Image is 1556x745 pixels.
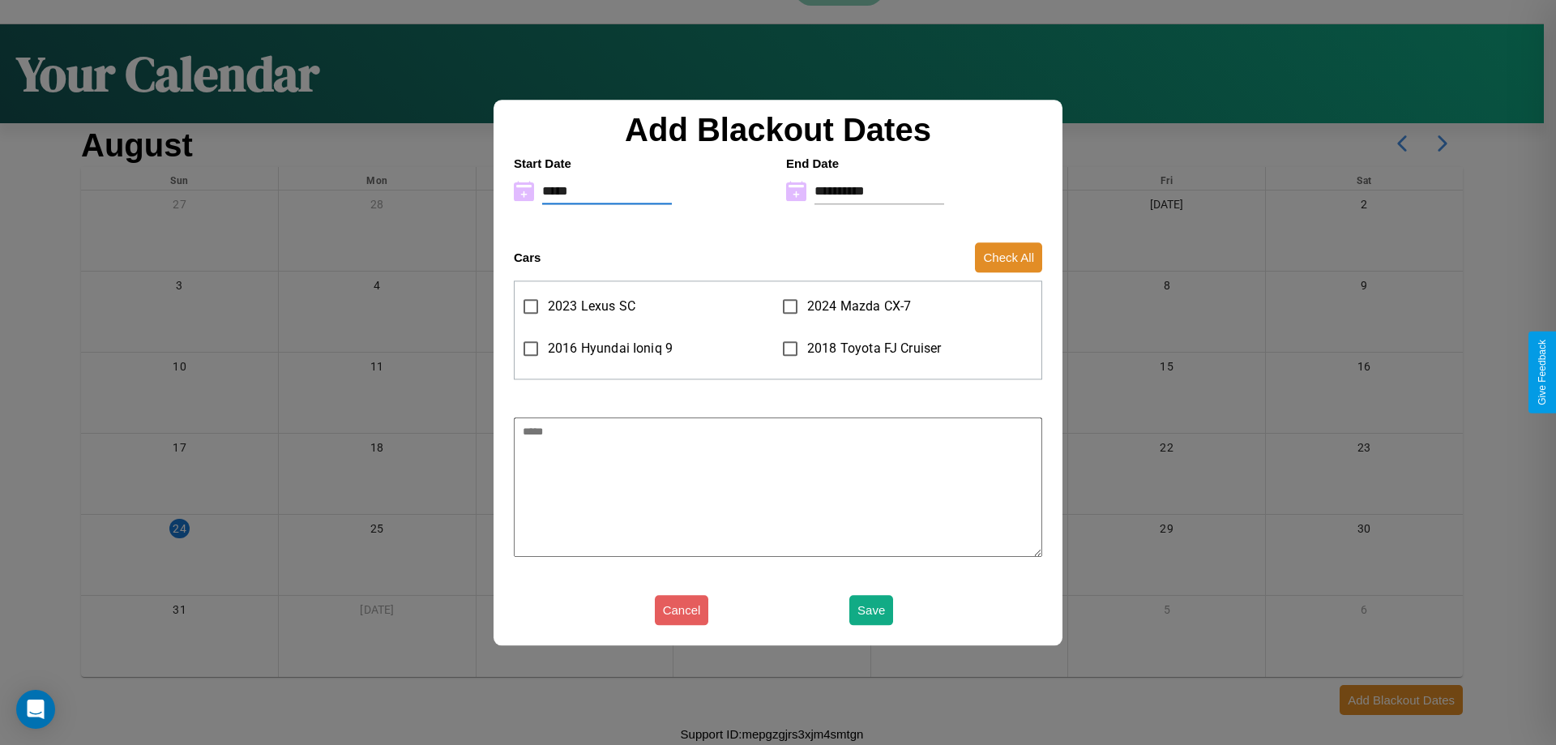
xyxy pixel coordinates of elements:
[786,156,1042,170] h4: End Date
[16,690,55,729] div: Open Intercom Messenger
[548,339,673,358] span: 2016 Hyundai Ioniq 9
[807,297,911,316] span: 2024 Mazda CX-7
[807,339,941,358] span: 2018 Toyota FJ Cruiser
[514,156,770,170] h4: Start Date
[548,297,635,316] span: 2023 Lexus SC
[655,595,709,625] button: Cancel
[506,112,1050,148] h2: Add Blackout Dates
[849,595,893,625] button: Save
[1537,340,1548,405] div: Give Feedback
[975,242,1042,272] button: Check All
[514,250,541,264] h4: Cars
